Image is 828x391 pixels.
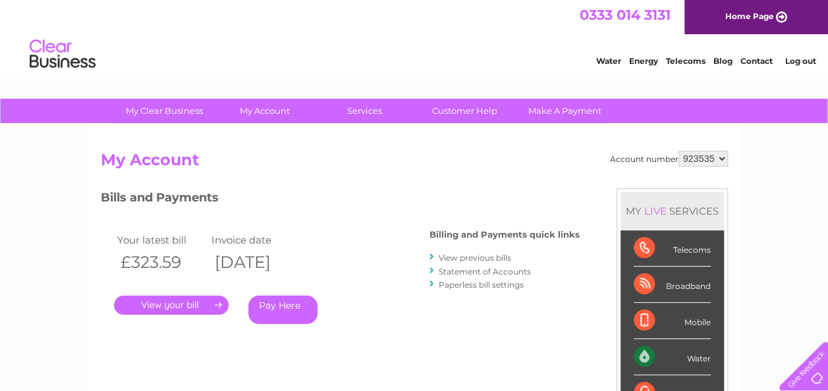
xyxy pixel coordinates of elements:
div: MY SERVICES [621,192,724,230]
th: £323.59 [114,249,209,276]
a: My Account [210,99,319,123]
div: LIVE [642,205,669,217]
a: View previous bills [439,253,511,263]
div: Account number [610,151,728,167]
a: . [114,296,229,315]
div: Clear Business is a trading name of Verastar Limited (registered in [GEOGRAPHIC_DATA] No. 3667643... [103,7,726,64]
div: Broadband [634,267,711,303]
a: Paperless bill settings [439,280,524,290]
a: Blog [713,56,732,66]
a: Contact [740,56,773,66]
a: Telecoms [666,56,705,66]
a: My Clear Business [110,99,219,123]
a: Pay Here [248,296,317,324]
a: Log out [785,56,815,66]
a: Statement of Accounts [439,267,531,276]
td: Your latest bill [114,231,209,249]
div: Mobile [634,303,711,339]
img: logo.png [29,34,96,74]
th: [DATE] [208,249,303,276]
a: Customer Help [410,99,519,123]
a: Services [310,99,419,123]
td: Invoice date [208,231,303,249]
a: 0333 014 3131 [580,7,671,23]
a: Energy [629,56,658,66]
a: Water [596,56,621,66]
h3: Bills and Payments [101,188,580,211]
h2: My Account [101,151,728,176]
div: Water [634,339,711,375]
div: Telecoms [634,230,711,267]
h4: Billing and Payments quick links [429,230,580,240]
a: Make A Payment [511,99,619,123]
